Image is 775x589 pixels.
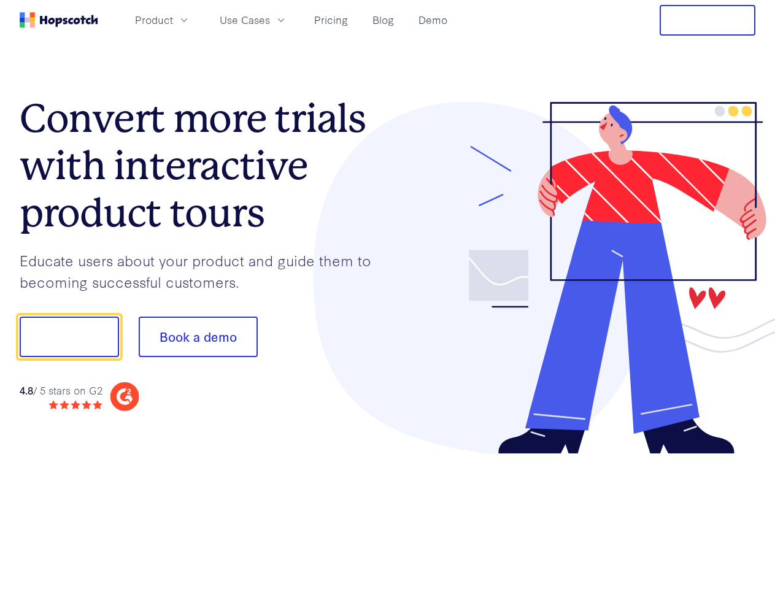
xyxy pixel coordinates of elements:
p: Educate users about your product and guide them to becoming successful customers. [20,250,388,292]
button: Book a demo [139,317,258,357]
button: Show me! [20,317,119,357]
span: Use Cases [220,12,270,28]
button: Use Cases [212,10,295,30]
a: Pricing [309,10,353,30]
div: / 5 stars on G2 [20,383,102,398]
button: Free Trial [660,5,755,36]
a: Blog [368,10,399,30]
strong: 4.8 [20,383,33,397]
button: Product [128,10,198,30]
span: Product [135,12,173,28]
a: Demo [414,10,452,30]
a: Home [20,12,98,28]
h1: Convert more trials with interactive product tours [20,95,388,236]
